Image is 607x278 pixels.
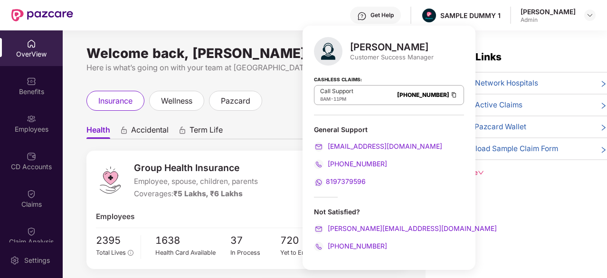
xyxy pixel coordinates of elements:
[27,227,36,236] img: svg+xml;base64,PHN2ZyBpZD0iQ2xhaW0iIHhtbG5zPSJodHRwOi8vd3d3LnczLm9yZy8yMDAwL3N2ZyIgd2lkdGg9IjIwIi...
[600,101,607,111] span: right
[521,16,576,24] div: Admin
[27,114,36,124] img: svg+xml;base64,PHN2ZyBpZD0iRW1wbG95ZWVzIiB4bWxucz0iaHR0cDovL3d3dy53My5vcmcvMjAwMC9zdmciIHdpZHRoPS...
[600,123,607,133] span: right
[445,77,538,89] span: 🏥 View Network Hospitals
[96,211,134,222] span: Employees
[314,242,387,250] a: [PHONE_NUMBER]
[120,126,128,134] div: animation
[86,49,407,57] div: Welcome back, [PERSON_NAME]!
[397,91,449,98] a: [PHONE_NUMBER]
[422,9,436,22] img: Pazcare_Alternative_logo-01-01.png
[600,145,607,154] span: right
[320,87,353,95] p: Call Support
[314,160,323,169] img: svg+xml;base64,PHN2ZyB4bWxucz0iaHR0cDovL3d3dy53My5vcmcvMjAwMC9zdmciIHdpZHRoPSIyMCIgaGVpZ2h0PSIyMC...
[178,126,187,134] div: animation
[357,11,367,21] img: svg+xml;base64,PHN2ZyBpZD0iSGVscC0zMngzMiIgeG1sbnM9Imh0dHA6Ly93d3cudzMub3JnLzIwMDAvc3ZnIiB3aWR0aD...
[96,166,124,194] img: logo
[478,170,484,176] span: down
[445,143,558,154] span: 📄 Download Sample Claim Form
[134,188,258,200] div: Coverages:
[98,95,133,107] span: insurance
[173,189,243,198] span: ₹5 Lakhs, ₹6 Lakhs
[314,242,323,251] img: svg+xml;base64,PHN2ZyB4bWxucz0iaHR0cDovL3d3dy53My5vcmcvMjAwMC9zdmciIHdpZHRoPSIyMCIgaGVpZ2h0PSIyMC...
[280,233,331,249] span: 720
[96,249,126,256] span: Total Lives
[600,79,607,89] span: right
[131,125,169,139] span: Accidental
[326,177,366,185] span: 8197379596
[230,233,281,249] span: 37
[27,77,36,86] img: svg+xml;base64,PHN2ZyBpZD0iQmVuZWZpdHMiIHhtbG5zPSJodHRwOi8vd3d3LnczLm9yZy8yMDAwL3N2ZyIgd2lkdGg9Ij...
[134,161,258,175] span: Group Health Insurance
[134,176,258,187] span: Employee, spouse, children, parents
[326,160,387,168] span: [PHONE_NUMBER]
[521,7,576,16] div: [PERSON_NAME]
[96,233,133,249] span: 2395
[326,142,442,150] span: [EMAIL_ADDRESS][DOMAIN_NAME]
[314,37,342,66] img: svg+xml;base64,PHN2ZyB4bWxucz0iaHR0cDovL3d3dy53My5vcmcvMjAwMC9zdmciIHhtbG5zOnhsaW5rPSJodHRwOi8vd3...
[314,125,464,134] div: General Support
[320,95,353,103] div: -
[221,95,250,107] span: pazcard
[314,178,323,187] img: svg+xml;base64,PHN2ZyB4bWxucz0iaHR0cDovL3d3dy53My5vcmcvMjAwMC9zdmciIHdpZHRoPSIyMCIgaGVpZ2h0PSIyMC...
[314,177,366,185] a: 8197379596
[326,242,387,250] span: [PHONE_NUMBER]
[11,9,73,21] img: New Pazcare Logo
[314,74,362,84] strong: Cashless Claims:
[350,53,434,61] div: Customer Success Manager
[370,11,394,19] div: Get Help
[586,11,594,19] img: svg+xml;base64,PHN2ZyBpZD0iRHJvcGRvd24tMzJ4MzIiIHhtbG5zPSJodHRwOi8vd3d3LnczLm9yZy8yMDAwL3N2ZyIgd2...
[314,207,464,251] div: Not Satisfied?
[280,248,331,258] div: Yet to Endorse
[333,96,346,102] span: 11PM
[27,152,36,161] img: svg+xml;base64,PHN2ZyBpZD0iQ0RfQWNjb3VudHMiIGRhdGEtbmFtZT0iQ0QgQWNjb3VudHMiIHhtbG5zPSJodHRwOi8vd3...
[190,125,223,139] span: Term Life
[445,121,526,133] span: 💳 Load Pazcard Wallet
[314,142,442,150] a: [EMAIL_ADDRESS][DOMAIN_NAME]
[320,96,331,102] span: 8AM
[314,142,323,152] img: svg+xml;base64,PHN2ZyB4bWxucz0iaHR0cDovL3d3dy53My5vcmcvMjAwMC9zdmciIHdpZHRoPSIyMCIgaGVpZ2h0PSIyMC...
[440,11,501,20] div: SAMPLE DUMMY 1
[314,207,464,216] div: Not Satisfied?
[27,39,36,48] img: svg+xml;base64,PHN2ZyBpZD0iSG9tZSIgeG1sbnM9Imh0dHA6Ly93d3cudzMub3JnLzIwMDAvc3ZnIiB3aWR0aD0iMjAiIG...
[350,41,434,53] div: [PERSON_NAME]
[10,256,19,265] img: svg+xml;base64,PHN2ZyBpZD0iU2V0dGluZy0yMHgyMCIgeG1sbnM9Imh0dHA6Ly93d3cudzMub3JnLzIwMDAvc3ZnIiB3aW...
[314,224,323,234] img: svg+xml;base64,PHN2ZyB4bWxucz0iaHR0cDovL3d3dy53My5vcmcvMjAwMC9zdmciIHdpZHRoPSIyMCIgaGVpZ2h0PSIyMC...
[155,248,230,258] div: Health Card Available
[445,99,522,111] span: 📊 View Active Claims
[450,91,458,99] img: Clipboard Icon
[445,168,607,178] div: View More
[314,224,497,232] a: [PERSON_NAME][EMAIL_ADDRESS][DOMAIN_NAME]
[21,256,53,265] div: Settings
[27,189,36,199] img: svg+xml;base64,PHN2ZyBpZD0iQ2xhaW0iIHhtbG5zPSJodHRwOi8vd3d3LnczLm9yZy8yMDAwL3N2ZyIgd2lkdGg9IjIwIi...
[128,250,133,255] span: info-circle
[86,125,110,139] span: Health
[314,125,464,187] div: General Support
[230,248,281,258] div: In Process
[161,95,192,107] span: wellness
[86,62,407,74] div: Here is what’s going on with your team at [GEOGRAPHIC_DATA]
[326,224,497,232] span: [PERSON_NAME][EMAIL_ADDRESS][DOMAIN_NAME]
[314,160,387,168] a: [PHONE_NUMBER]
[155,233,230,249] span: 1638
